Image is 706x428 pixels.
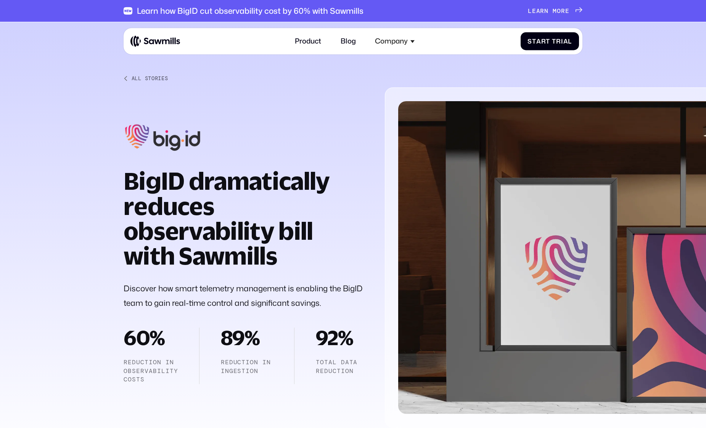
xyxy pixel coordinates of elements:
[553,7,557,15] span: m
[521,32,579,50] a: StartTrial
[316,328,368,347] h2: 92%
[316,358,368,375] p: TOTAL DATA REDUCTION
[124,328,178,347] h2: 60%
[563,37,568,45] span: a
[561,7,565,15] span: r
[137,6,363,16] div: Learn how BigID cut observability cost by 60% with Sawmills
[557,7,561,15] span: o
[561,37,563,45] span: i
[552,37,556,45] span: T
[568,37,572,45] span: l
[541,37,546,45] span: r
[528,7,582,15] a: Learnmore
[528,7,532,15] span: L
[536,7,540,15] span: a
[546,37,550,45] span: t
[536,37,541,45] span: a
[124,358,178,384] p: Reduction in observability costs
[124,75,368,82] a: All Stories
[540,7,544,15] span: r
[565,7,569,15] span: e
[289,32,326,51] a: Product
[532,7,536,15] span: e
[124,166,330,270] strong: BigID dramatically reduces observability bill with Sawmills
[221,358,273,375] p: Reduction in ingestion
[132,75,168,82] div: All Stories
[532,37,536,45] span: t
[375,37,408,45] div: Company
[370,32,420,51] div: Company
[335,32,361,51] a: Blog
[221,328,273,347] h2: 89%
[556,37,561,45] span: r
[544,7,548,15] span: n
[124,281,368,310] p: Discover how smart telemetry management is enabling the BigID team to gain real-time control and ...
[527,37,532,45] span: S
